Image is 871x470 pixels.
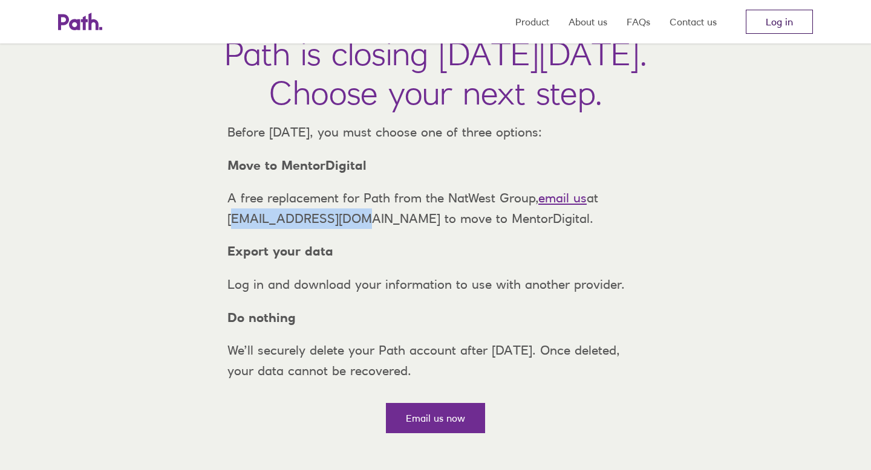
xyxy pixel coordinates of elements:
[227,310,296,325] strong: Do nothing
[218,188,653,228] p: A free replacement for Path from the NatWest Group, at [EMAIL_ADDRESS][DOMAIN_NAME] to move to Me...
[746,10,813,34] a: Log in
[386,403,485,433] a: Email us now
[218,274,653,295] p: Log in and download your information to use with another provider.
[227,158,367,173] strong: Move to MentorDigital
[218,340,653,381] p: We’ll securely delete your Path account after [DATE]. Once deleted, your data cannot be recovered.
[218,122,653,143] p: Before [DATE], you must choose one of three options:
[227,243,333,259] strong: Export your data
[538,190,587,205] a: email us
[224,34,647,112] h1: Path is closing [DATE][DATE]. Choose your next step.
